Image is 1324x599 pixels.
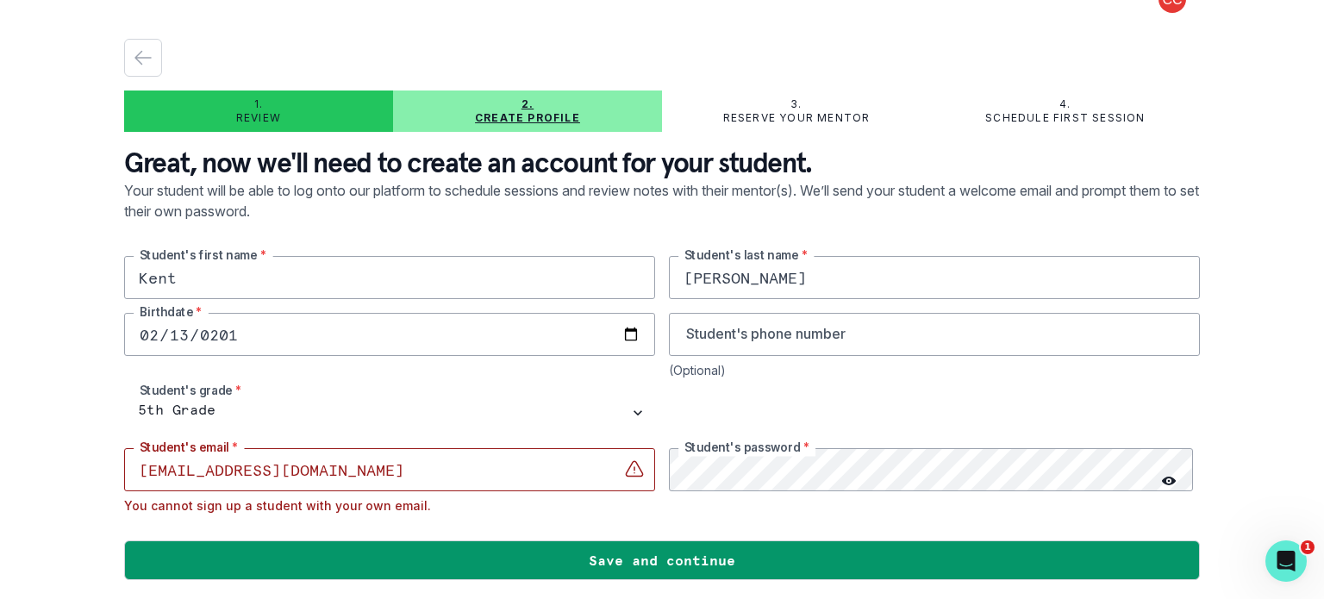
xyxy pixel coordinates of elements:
p: Schedule first session [985,111,1145,125]
p: 2. [521,97,534,111]
span: 1 [1301,540,1315,554]
p: 3. [790,97,802,111]
p: Create profile [475,111,580,125]
iframe: Intercom live chat [1265,540,1307,582]
p: Review [236,111,281,125]
p: Your student will be able to log onto our platform to schedule sessions and review notes with the... [124,180,1200,256]
div: (Optional) [669,363,1200,377]
p: 4. [1059,97,1071,111]
p: 1. [254,97,263,111]
button: Save and continue [124,540,1200,580]
p: Great, now we'll need to create an account for your student. [124,146,1200,180]
div: You cannot sign up a student with your own email. [124,498,655,513]
p: Reserve your mentor [723,111,871,125]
